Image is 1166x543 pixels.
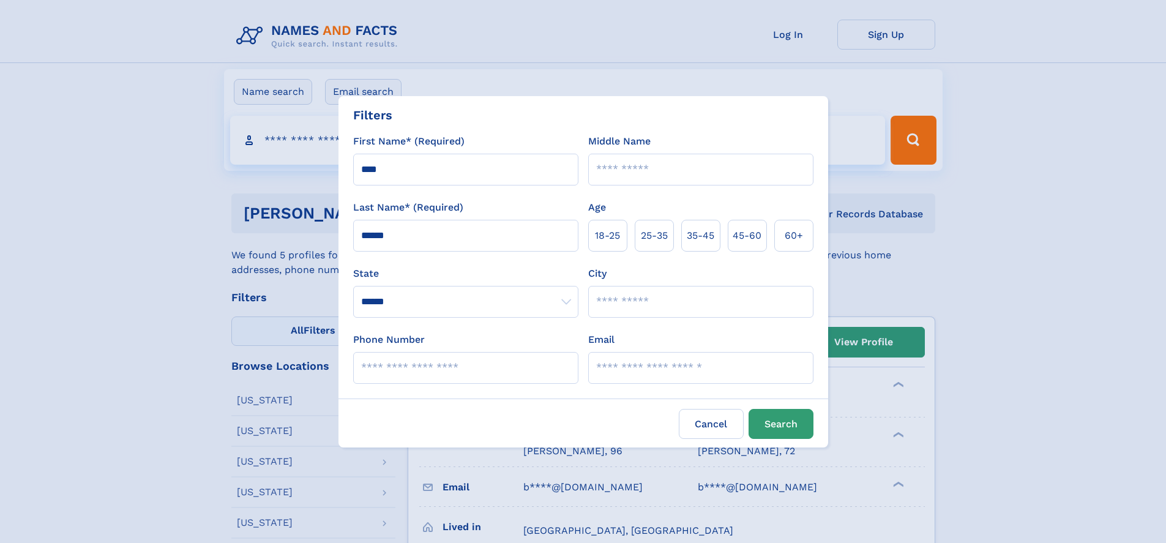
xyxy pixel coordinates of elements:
label: Last Name* (Required) [353,200,463,215]
label: Age [588,200,606,215]
button: Search [749,409,813,439]
label: City [588,266,607,281]
span: 25‑35 [641,228,668,243]
span: 35‑45 [687,228,714,243]
div: Filters [353,106,392,124]
label: Middle Name [588,134,651,149]
label: First Name* (Required) [353,134,465,149]
label: Phone Number [353,332,425,347]
label: State [353,266,578,281]
span: 45‑60 [733,228,761,243]
span: 18‑25 [595,228,620,243]
label: Email [588,332,615,347]
span: 60+ [785,228,803,243]
label: Cancel [679,409,744,439]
